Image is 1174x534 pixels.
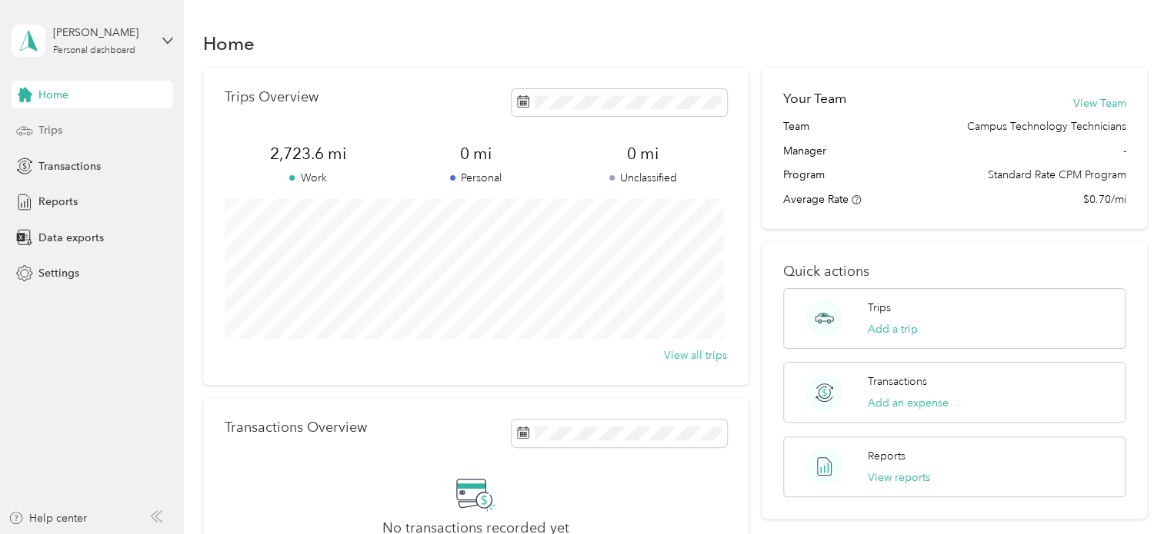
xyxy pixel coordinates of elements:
span: Program [783,167,825,183]
p: Work [225,170,392,186]
div: Personal dashboard [53,46,135,55]
span: Trips [38,122,62,138]
span: Manager [783,143,826,159]
span: 2,723.6 mi [225,143,392,164]
span: Standard Rate CPM Program [987,167,1126,183]
span: - [1122,143,1126,159]
span: Average Rate [783,193,849,206]
span: Reports [38,194,78,210]
span: Team [783,118,809,134]
span: Settings [38,265,79,281]
p: Unclassified [559,170,727,186]
button: View Team [1072,95,1126,111]
span: 0 mi [392,143,559,164]
p: Transactions [868,373,927,390]
h1: Home [203,35,255,51]
p: Quick actions [783,264,1126,280]
iframe: Everlance-gr Chat Button Frame [1088,448,1174,534]
span: Transactions [38,158,101,174]
span: Campus Technology Technicians [966,118,1126,134]
p: Trips Overview [225,89,319,105]
p: Personal [392,170,559,186]
p: Transactions Overview [225,420,367,436]
button: View reports [868,469,930,486]
button: Help center [8,510,87,526]
h2: Your Team [783,89,846,108]
p: Trips [868,300,891,316]
button: Add an expense [868,395,949,411]
span: $0.70/mi [1082,191,1126,207]
span: Home [38,87,68,103]
span: 0 mi [559,143,727,164]
p: Reports [868,448,906,464]
button: Add a trip [868,321,918,337]
button: View all trips [664,347,727,363]
div: [PERSON_NAME] [53,25,149,41]
span: Data exports [38,230,104,246]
